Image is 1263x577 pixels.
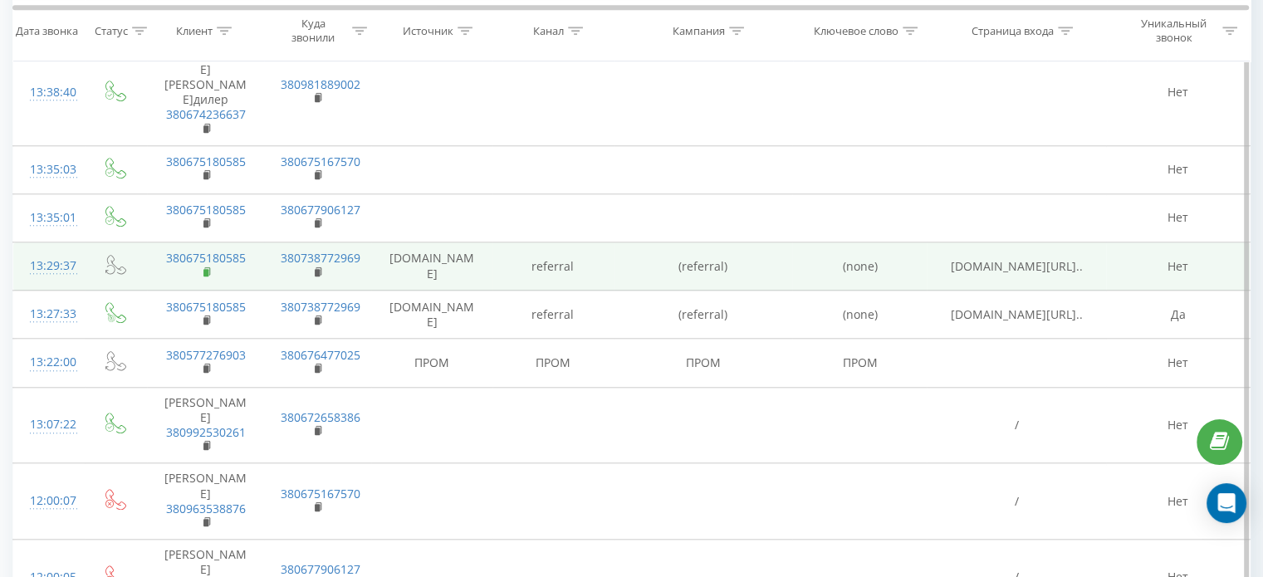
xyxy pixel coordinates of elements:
td: Нет [1106,339,1250,387]
div: 13:35:03 [30,154,68,186]
td: / [927,387,1106,463]
td: [DOMAIN_NAME] [371,242,492,291]
a: 380577276903 [166,347,246,363]
div: Уникальный звонок [1129,17,1218,46]
div: Дата звонка [16,24,78,38]
a: 380981889002 [281,76,360,92]
div: Ключевое слово [814,24,898,38]
div: 12:00:07 [30,485,68,517]
div: Страница входа [972,24,1054,38]
a: 380992530261 [166,424,246,440]
div: 13:38:40 [30,76,68,109]
a: 380963538876 [166,501,246,516]
div: 13:27:33 [30,298,68,330]
a: 380672658386 [281,409,360,425]
td: Нет [1106,193,1250,242]
div: 13:22:00 [30,346,68,379]
td: ПРОМ [371,339,492,387]
div: Клиент [176,24,213,38]
span: [DOMAIN_NAME][URL].. [951,306,1083,322]
div: Канал [533,24,564,38]
td: (none) [792,242,927,291]
div: Кампания [673,24,725,38]
a: 380674236637 [166,106,246,122]
td: ПРОМ [614,339,793,387]
td: [PERSON_NAME] [147,387,263,463]
td: [DOMAIN_NAME] [371,291,492,339]
a: 380675180585 [166,202,246,218]
a: 380738772969 [281,250,360,266]
td: Да [1106,291,1250,339]
td: (none) [792,291,927,339]
div: Open Intercom Messenger [1207,483,1246,523]
a: 380738772969 [281,299,360,315]
td: Нет [1106,145,1250,193]
td: Нет [1106,387,1250,463]
a: 380676477025 [281,347,360,363]
a: 380675180585 [166,299,246,315]
a: 380677906127 [281,202,360,218]
td: referral [492,242,614,291]
td: / [927,463,1106,540]
a: 380675167570 [281,486,360,501]
td: [PERSON_NAME] [147,463,263,540]
td: referral [492,291,614,339]
td: Нет [1106,463,1250,540]
td: Нет [1106,39,1250,145]
div: Источник [403,24,453,38]
div: 13:29:37 [30,250,68,282]
td: (referral) [614,291,793,339]
div: 13:07:22 [30,408,68,441]
td: ⁨[PERSON_NAME]⁩ [PERSON_NAME]дилер [147,39,263,145]
td: (referral) [614,242,793,291]
a: 380675167570 [281,154,360,169]
div: Куда звонили [279,17,349,46]
td: ПРОМ [492,339,614,387]
td: ПРОМ [792,339,927,387]
a: 380675180585 [166,154,246,169]
div: Статус [95,24,128,38]
a: 380675180585 [166,250,246,266]
span: [DOMAIN_NAME][URL].. [951,258,1083,274]
a: 380677906127 [281,561,360,577]
div: 13:35:01 [30,202,68,234]
td: Нет [1106,242,1250,291]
